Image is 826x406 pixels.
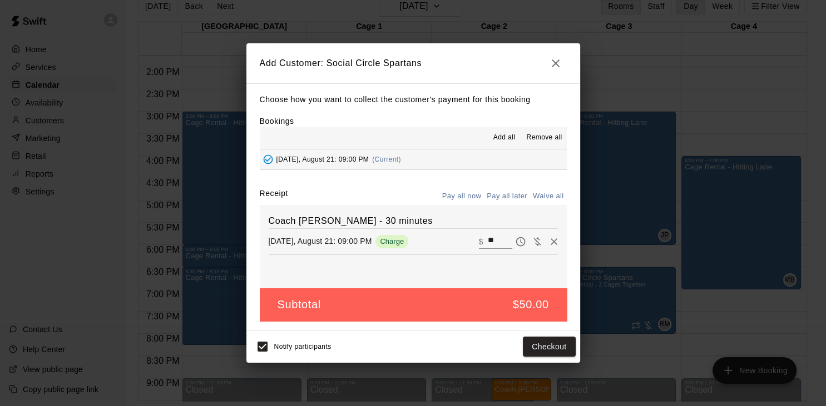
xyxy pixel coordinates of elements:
button: Add all [486,129,522,147]
button: Remove all [522,129,566,147]
span: Remove all [526,132,562,143]
h2: Add Customer: Social Circle Spartans [246,43,580,83]
p: $ [479,236,483,247]
button: Added - Collect Payment [260,151,276,168]
h5: Subtotal [278,297,321,312]
span: Pay later [512,236,529,245]
span: [DATE], August 21: 09:00 PM [276,156,369,163]
label: Bookings [260,117,294,126]
button: Added - Collect Payment[DATE], August 21: 09:00 PM(Current) [260,149,567,170]
span: (Current) [372,156,401,163]
button: Pay all now [439,188,484,205]
span: Notify participants [274,343,332,350]
button: Checkout [523,337,575,357]
span: Waive payment [529,236,546,245]
h6: Coach [PERSON_NAME] - 30 minutes [269,214,558,228]
button: Waive all [530,188,567,205]
button: Remove [546,233,562,250]
button: Pay all later [484,188,530,205]
p: [DATE], August 21: 09:00 PM [269,235,372,247]
span: Add all [493,132,516,143]
h5: $50.00 [513,297,549,312]
span: Charge [375,237,408,245]
label: Receipt [260,188,288,205]
p: Choose how you want to collect the customer's payment for this booking [260,93,567,107]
